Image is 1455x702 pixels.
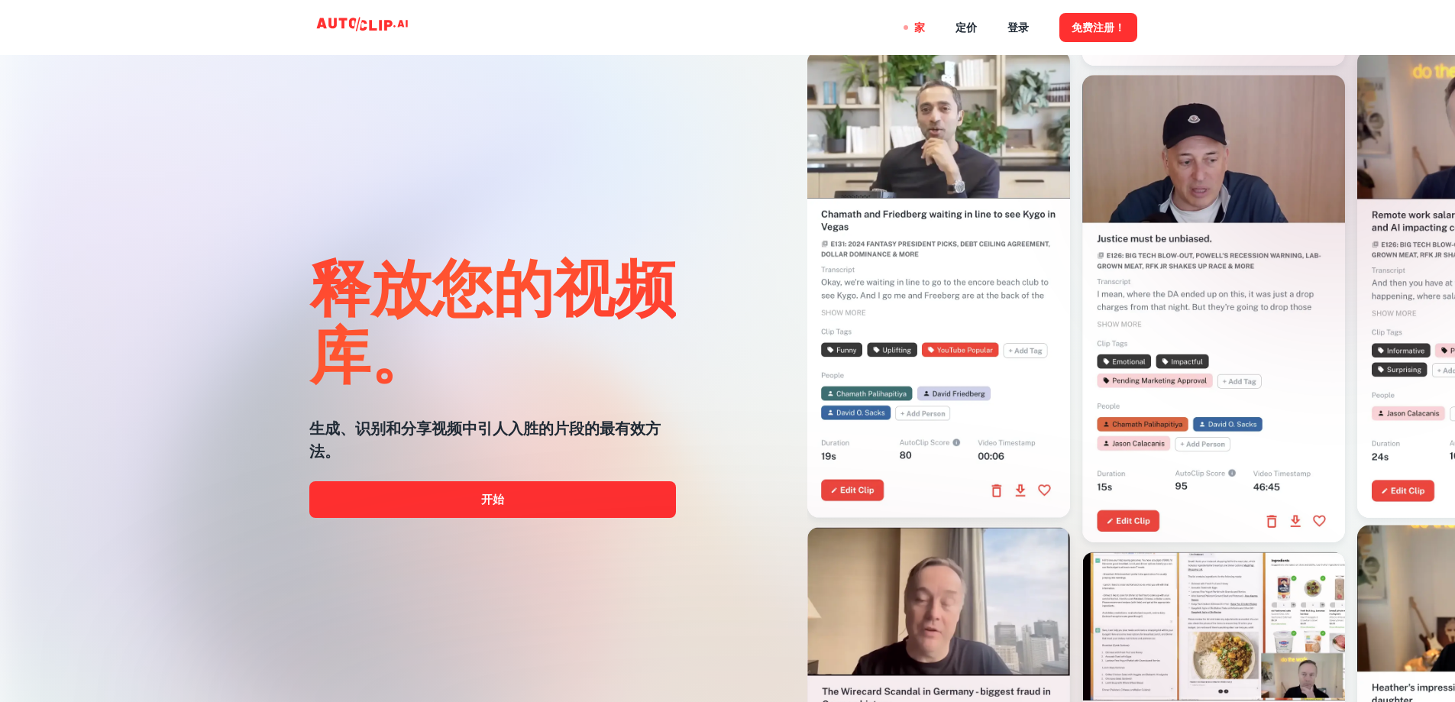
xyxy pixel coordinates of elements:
[309,249,676,390] font: 释放您的视频库。
[955,22,977,34] font: 定价
[1007,22,1029,34] font: 登录
[309,481,676,518] a: 开始
[1072,22,1125,34] font: 免费注册！
[1059,13,1137,41] button: 免费注册！
[914,22,925,34] font: 家
[309,419,661,461] font: 生成、识别和分享视频中引人入胜的片段的最有效方法。
[481,493,504,506] font: 开始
